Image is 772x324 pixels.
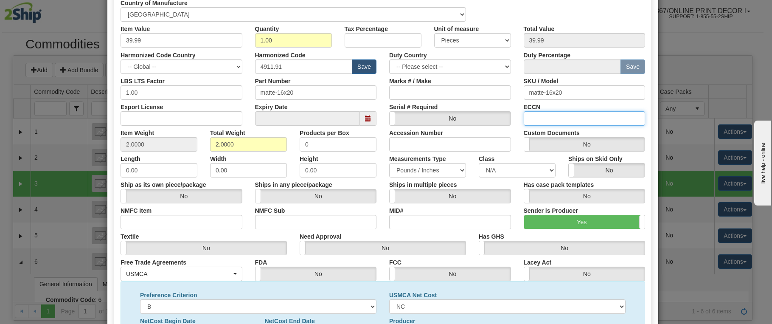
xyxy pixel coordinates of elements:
[6,7,79,14] div: live help - online
[300,229,341,241] label: Need Approval
[524,177,594,189] label: Has case pack templates
[389,203,403,215] label: MID#
[524,126,580,137] label: Custom Documents
[389,177,457,189] label: Ships in multiple pieces
[568,152,623,163] label: Ships on Skid Only
[524,74,559,85] label: SKU / Model
[126,270,232,278] div: USMCA
[121,22,150,33] label: Item Value
[121,255,186,267] label: Free Trade Agreements
[255,267,376,281] label: No
[434,22,479,33] label: Unit of measure
[524,22,555,33] label: Total Value
[389,100,438,111] label: Serial # Required
[121,267,242,281] button: USMCA
[121,152,140,163] label: Length
[389,74,431,85] label: Marks # / Make
[255,74,291,85] label: Part Number
[389,152,446,163] label: Measurements Type
[210,126,245,137] label: Total Weight
[389,126,443,137] label: Accession Number
[389,288,437,299] label: USMCA Net Cost
[255,177,332,189] label: Ships in any piece/package
[255,255,267,267] label: FDA
[121,100,163,111] label: Export License
[121,177,206,189] label: Ship as its own piece/package
[121,48,196,59] label: Harmonized Code Country
[255,189,376,203] label: No
[300,126,349,137] label: Products per Box
[524,255,552,267] label: Lacey Act
[255,48,306,59] label: Harmonized Code
[255,100,288,111] label: Expiry Date
[210,152,227,163] label: Width
[524,203,578,215] label: Sender is Producer
[389,48,427,59] label: Duty Country
[620,59,645,74] button: Save
[524,100,541,111] label: ECCN
[345,22,388,33] label: Tax Percentage
[569,163,645,177] label: No
[121,74,165,85] label: LBS LTS Factor
[121,229,139,241] label: Textile
[524,215,645,229] label: Yes
[524,267,645,281] label: No
[479,229,504,241] label: Has GHS
[255,203,285,215] label: NMFC Sub
[140,288,197,299] label: Preference Criterion
[390,112,511,125] label: No
[121,203,152,215] label: NMFC Item
[479,152,494,163] label: Class
[300,241,466,255] label: No
[121,189,242,203] label: No
[479,241,645,255] label: No
[524,189,645,203] label: No
[121,241,286,255] label: No
[255,22,279,33] label: Quantity
[121,126,154,137] label: Item Weight
[524,138,645,151] label: No
[752,118,771,205] iframe: chat widget
[352,59,376,74] button: Save
[389,255,401,267] label: FCC
[390,189,511,203] label: No
[390,267,511,281] label: No
[524,48,570,59] label: Duty Percentage
[300,152,318,163] label: Height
